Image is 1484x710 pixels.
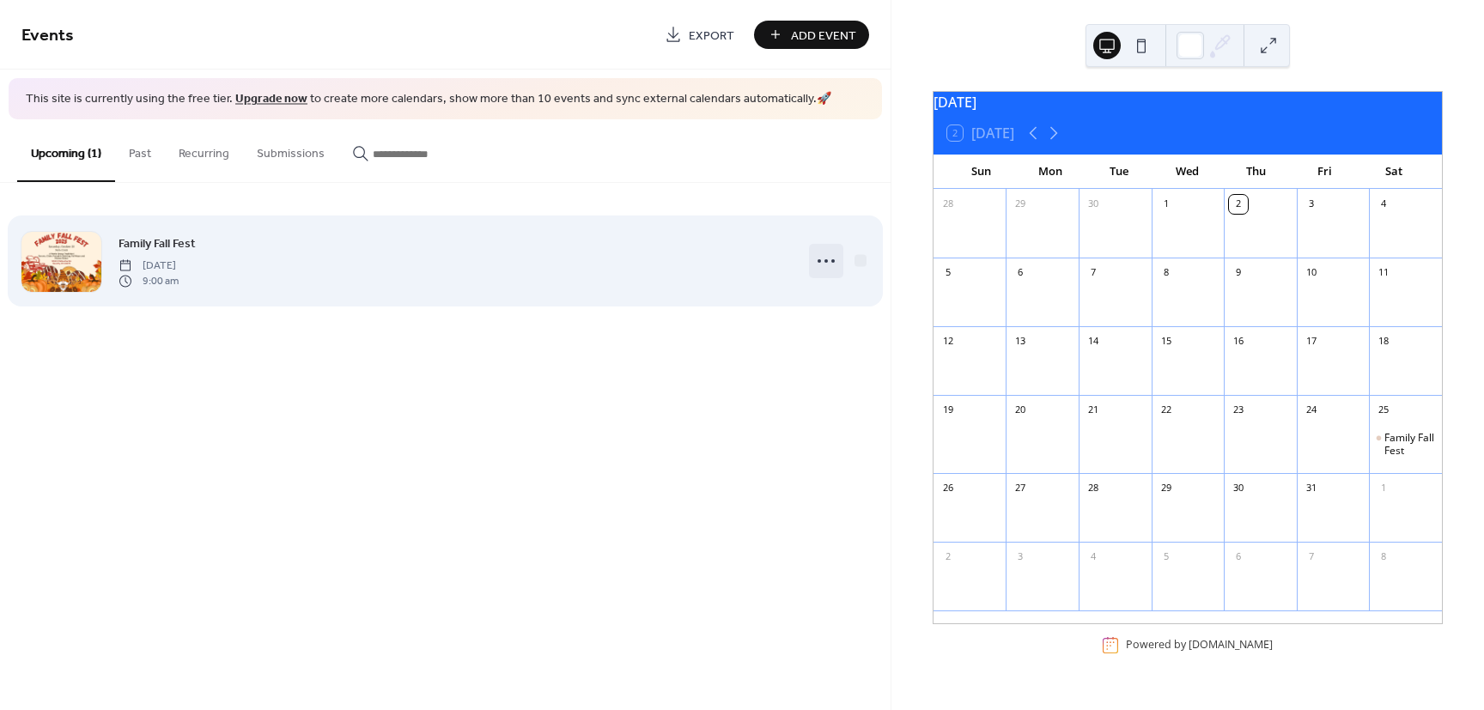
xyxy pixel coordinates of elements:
div: 28 [939,195,958,214]
div: 29 [1157,479,1176,498]
div: 11 [1374,264,1393,282]
div: 26 [939,479,958,498]
div: 14 [1084,332,1103,351]
div: 3 [1302,195,1321,214]
div: 30 [1229,479,1248,498]
div: 8 [1374,548,1393,567]
div: 6 [1229,548,1248,567]
button: Past [115,119,165,180]
a: Export [652,21,747,49]
div: Tue [1085,155,1153,189]
div: Mon [1016,155,1085,189]
div: 29 [1011,195,1030,214]
div: 30 [1084,195,1103,214]
div: Fri [1291,155,1359,189]
span: Events [21,19,74,52]
div: 19 [939,401,958,420]
div: Sun [947,155,1016,189]
a: Family Fall Fest [119,234,196,253]
button: Add Event [754,21,869,49]
button: Recurring [165,119,243,180]
div: 7 [1302,548,1321,567]
div: 18 [1374,332,1393,351]
div: 1 [1374,479,1393,498]
div: 25 [1374,401,1393,420]
div: Powered by [1126,638,1273,652]
span: This site is currently using the free tier. to create more calendars, show more than 10 events an... [26,91,831,108]
div: Sat [1359,155,1428,189]
div: 12 [939,332,958,351]
div: 1 [1157,195,1176,214]
div: 5 [1157,548,1176,567]
div: [DATE] [934,92,1442,112]
span: [DATE] [119,258,179,273]
span: Family Fall Fest [119,234,196,252]
div: 2 [1229,195,1248,214]
div: 31 [1302,479,1321,498]
div: Wed [1153,155,1222,189]
div: 7 [1084,264,1103,282]
div: 9 [1229,264,1248,282]
div: 13 [1011,332,1030,351]
div: 8 [1157,264,1176,282]
div: 22 [1157,401,1176,420]
div: 15 [1157,332,1176,351]
div: Family Fall Fest [1384,431,1435,458]
div: 24 [1302,401,1321,420]
div: 4 [1084,548,1103,567]
div: 27 [1011,479,1030,498]
div: 20 [1011,401,1030,420]
div: 6 [1011,264,1030,282]
button: Upcoming (1) [17,119,115,182]
div: 2 [939,548,958,567]
div: 4 [1374,195,1393,214]
div: Thu [1222,155,1291,189]
span: Export [689,27,734,45]
button: Submissions [243,119,338,180]
div: 17 [1302,332,1321,351]
div: 28 [1084,479,1103,498]
div: 21 [1084,401,1103,420]
a: [DOMAIN_NAME] [1189,638,1273,652]
div: Family Fall Fest [1369,431,1442,458]
div: 5 [939,264,958,282]
div: 10 [1302,264,1321,282]
div: 23 [1229,401,1248,420]
div: 16 [1229,332,1248,351]
span: 9:00 am [119,274,179,289]
a: Upgrade now [235,88,307,111]
span: Add Event [791,27,856,45]
div: 3 [1011,548,1030,567]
